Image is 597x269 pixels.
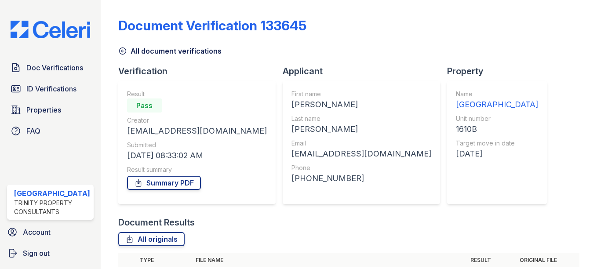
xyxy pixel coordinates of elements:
[127,176,201,190] a: Summary PDF
[127,141,267,149] div: Submitted
[118,216,195,229] div: Document Results
[283,65,447,77] div: Applicant
[118,232,185,246] a: All originals
[456,98,538,111] div: [GEOGRAPHIC_DATA]
[127,98,162,113] div: Pass
[23,227,51,237] span: Account
[4,244,97,262] a: Sign out
[4,223,97,241] a: Account
[118,46,222,56] a: All document verifications
[291,148,431,160] div: [EMAIL_ADDRESS][DOMAIN_NAME]
[291,172,431,185] div: [PHONE_NUMBER]
[14,188,90,199] div: [GEOGRAPHIC_DATA]
[26,126,40,136] span: FAQ
[7,122,94,140] a: FAQ
[291,90,431,98] div: First name
[127,116,267,125] div: Creator
[291,123,431,135] div: [PERSON_NAME]
[118,18,306,33] div: Document Verification 133645
[136,253,192,267] th: Type
[127,149,267,162] div: [DATE] 08:33:02 AM
[291,114,431,123] div: Last name
[118,65,283,77] div: Verification
[291,164,431,172] div: Phone
[516,253,579,267] th: Original file
[23,248,50,258] span: Sign out
[7,59,94,76] a: Doc Verifications
[291,139,431,148] div: Email
[7,80,94,98] a: ID Verifications
[7,101,94,119] a: Properties
[4,21,97,39] img: CE_Logo_Blue-a8612792a0a2168367f1c8372b55b34899dd931a85d93a1a3d3e32e68fde9ad4.png
[456,90,538,111] a: Name [GEOGRAPHIC_DATA]
[447,65,554,77] div: Property
[127,125,267,137] div: [EMAIL_ADDRESS][DOMAIN_NAME]
[456,148,538,160] div: [DATE]
[467,253,516,267] th: Result
[456,114,538,123] div: Unit number
[127,90,267,98] div: Result
[26,84,76,94] span: ID Verifications
[456,123,538,135] div: 1610B
[127,165,267,174] div: Result summary
[291,98,431,111] div: [PERSON_NAME]
[192,253,467,267] th: File name
[456,139,538,148] div: Target move in date
[456,90,538,98] div: Name
[26,62,83,73] span: Doc Verifications
[26,105,61,115] span: Properties
[14,199,90,216] div: Trinity Property Consultants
